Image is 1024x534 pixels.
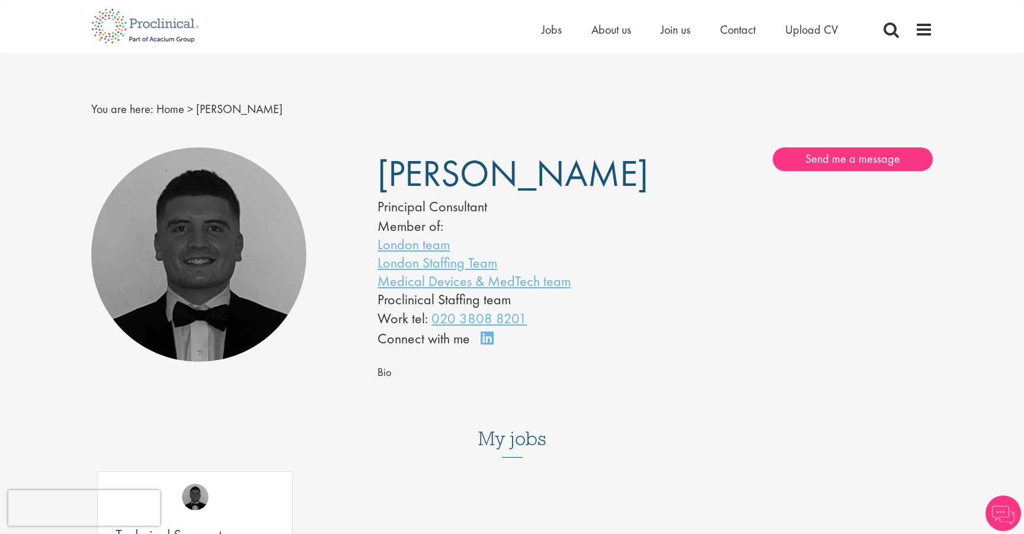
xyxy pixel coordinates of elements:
[661,22,690,37] a: Join us
[156,101,184,117] a: breadcrumb link
[431,309,527,327] a: 020 3808 8201
[773,147,933,171] a: Send me a message
[91,429,933,449] h3: My jobs
[720,22,756,37] a: Contact
[377,217,443,235] label: Member of:
[591,22,631,37] a: About us
[91,147,306,362] img: Tom Stables
[985,496,1021,531] img: Chatbot
[8,490,160,526] iframe: reCAPTCHA
[377,365,392,379] span: Bio
[377,290,619,308] li: Proclinical Staffing team
[785,22,838,37] a: Upload CV
[377,197,619,217] div: Principal Consultant
[182,484,209,510] img: Tom Stables
[377,272,571,290] a: Medical Devices & MedTech team
[377,309,428,327] span: Work tel:
[377,150,648,197] span: [PERSON_NAME]
[91,101,153,117] span: You are here:
[377,235,450,253] a: London team
[196,101,283,117] span: [PERSON_NAME]
[377,253,497,272] a: London Staffing Team
[542,22,562,37] a: Jobs
[187,101,193,117] span: >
